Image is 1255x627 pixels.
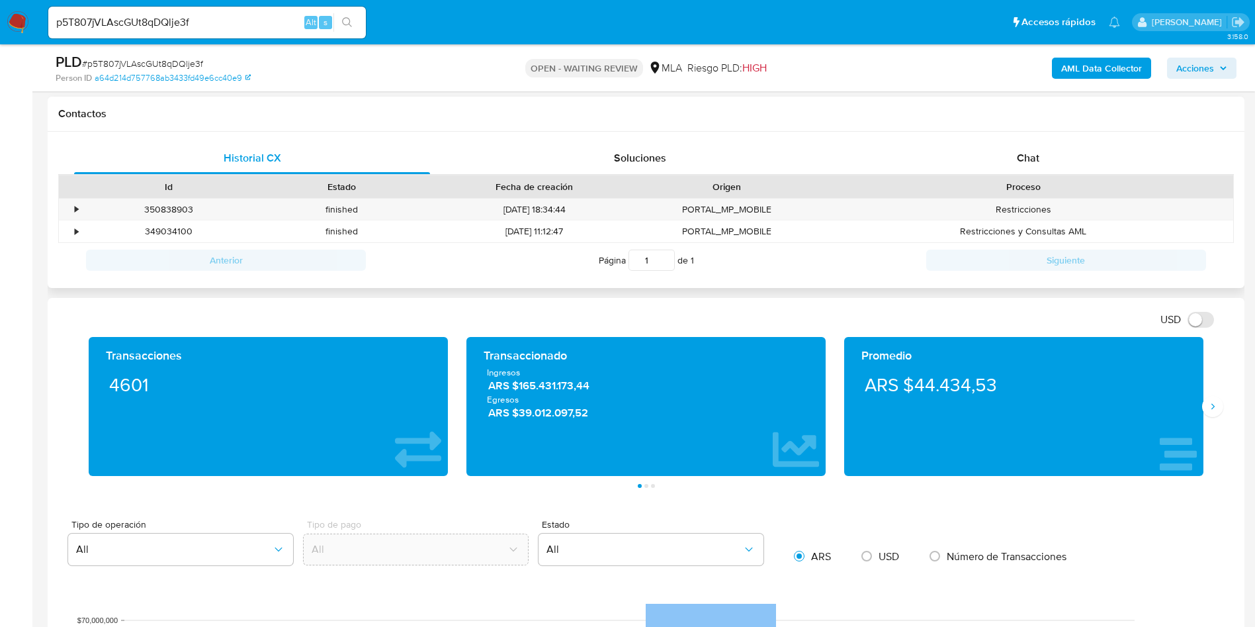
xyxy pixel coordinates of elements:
span: # p5T807jVLAscGUt8qDQlje3f [82,57,203,70]
a: Salir [1231,15,1245,29]
button: Anterior [86,250,366,271]
span: Historial CX [224,150,281,166]
div: [DATE] 18:34:44 [429,199,640,220]
div: Id [91,180,246,193]
span: s [324,16,327,28]
span: 1 [691,254,694,267]
span: Acciones [1176,58,1214,79]
div: • [75,203,78,216]
div: MLA [648,61,682,75]
b: AML Data Collector [1061,58,1142,79]
span: Soluciones [614,150,666,166]
div: Restricciones y Consultas AML [814,220,1233,242]
span: Accesos rápidos [1021,15,1096,29]
div: • [75,225,78,238]
b: Person ID [56,72,92,84]
span: 3.158.0 [1227,31,1248,42]
div: Estado [265,180,419,193]
div: PORTAL_MP_MOBILE [640,220,814,242]
a: Notificaciones [1109,17,1120,28]
span: HIGH [742,60,767,75]
span: Chat [1017,150,1039,166]
div: Restricciones [814,199,1233,220]
button: AML Data Collector [1052,58,1151,79]
b: PLD [56,51,82,72]
span: Riesgo PLD: [687,61,767,75]
span: Página de [599,250,694,271]
div: 350838903 [82,199,255,220]
div: finished [255,199,429,220]
p: valeria.duch@mercadolibre.com [1152,16,1227,28]
button: search-icon [333,13,361,32]
p: OPEN - WAITING REVIEW [525,59,643,77]
h1: Contactos [58,107,1234,121]
button: Siguiente [926,250,1206,271]
div: Fecha de creación [438,180,631,193]
div: Origen [650,180,804,193]
div: Proceso [823,180,1224,193]
button: Acciones [1167,58,1236,79]
a: a64d214d757768ab3433fd49e6cc40e9 [95,72,251,84]
div: finished [255,220,429,242]
div: [DATE] 11:12:47 [429,220,640,242]
div: 349034100 [82,220,255,242]
input: Buscar usuario o caso... [48,14,366,31]
span: Alt [306,16,316,28]
div: PORTAL_MP_MOBILE [640,199,814,220]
